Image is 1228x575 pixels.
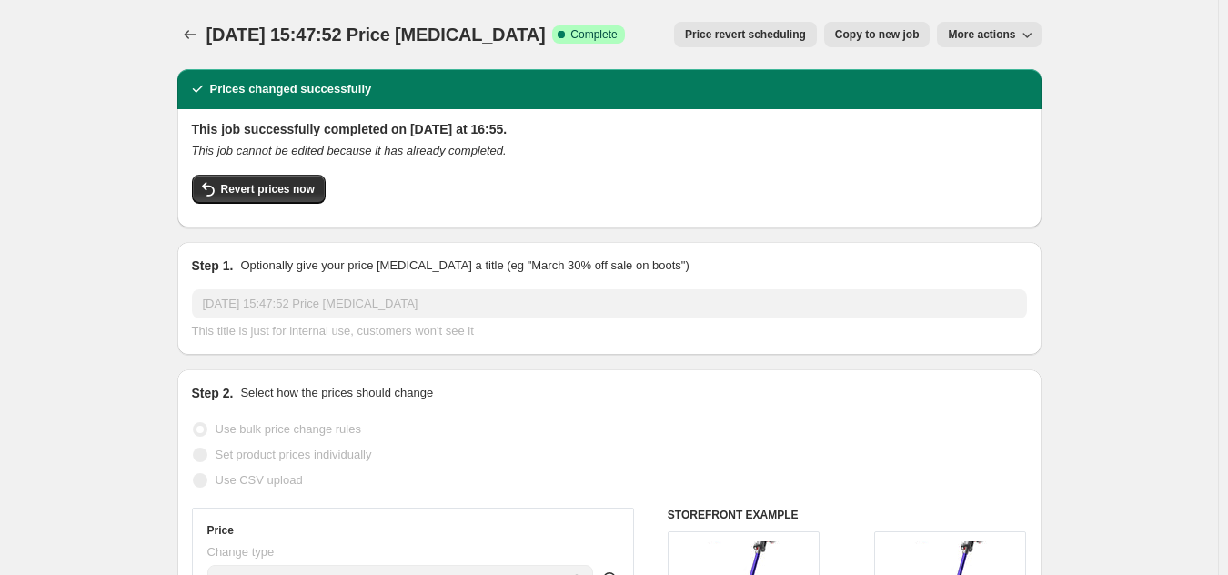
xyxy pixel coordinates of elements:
span: [DATE] 15:47:52 Price [MEDICAL_DATA] [206,25,546,45]
button: Copy to new job [824,22,931,47]
span: Change type [207,545,275,559]
i: This job cannot be edited because it has already completed. [192,144,507,157]
p: Optionally give your price [MEDICAL_DATA] a title (eg "March 30% off sale on boots") [240,257,689,275]
button: Revert prices now [192,175,326,204]
h2: Prices changed successfully [210,80,372,98]
span: Complete [570,27,617,42]
h6: STOREFRONT EXAMPLE [668,508,1027,522]
span: More actions [948,27,1015,42]
span: Use bulk price change rules [216,422,361,436]
h2: Step 2. [192,384,234,402]
span: Set product prices individually [216,448,372,461]
h3: Price [207,523,234,538]
span: Revert prices now [221,182,315,197]
p: Select how the prices should change [240,384,433,402]
button: Price revert scheduling [674,22,817,47]
button: More actions [937,22,1041,47]
h2: Step 1. [192,257,234,275]
span: This title is just for internal use, customers won't see it [192,324,474,338]
span: Copy to new job [835,27,920,42]
span: Price revert scheduling [685,27,806,42]
h2: This job successfully completed on [DATE] at 16:55. [192,120,1027,138]
input: 30% off holiday sale [192,289,1027,318]
span: Use CSV upload [216,473,303,487]
button: Price change jobs [177,22,203,47]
